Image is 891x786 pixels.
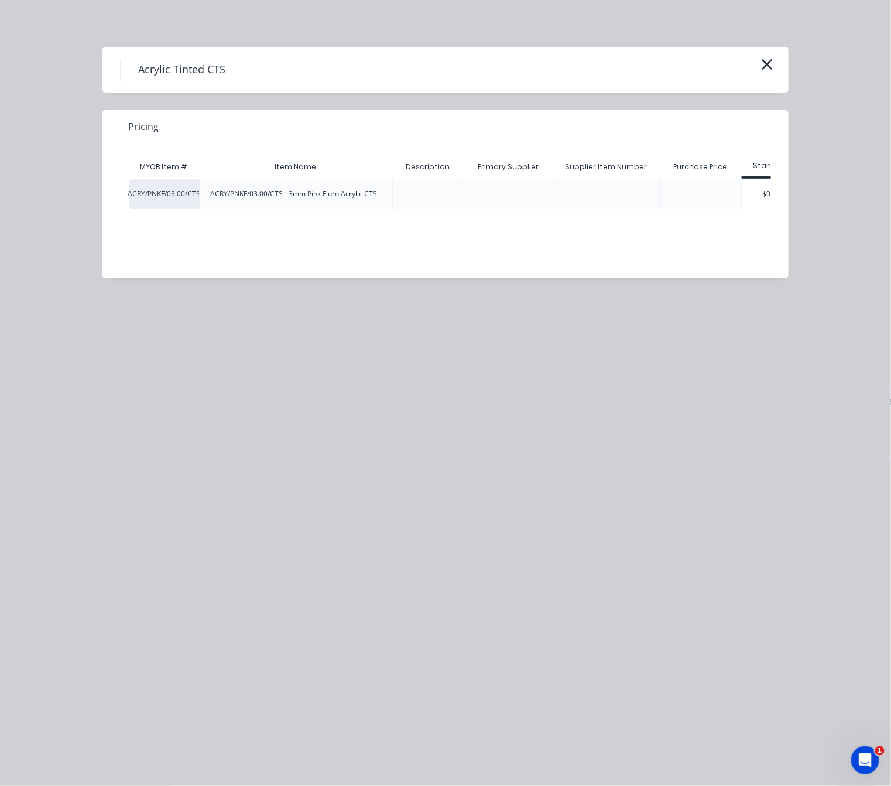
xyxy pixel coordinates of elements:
[266,152,326,182] div: Item Name
[129,155,199,179] div: MYOB Item #
[128,119,159,134] span: Pricing
[742,160,801,171] div: Standard
[851,746,879,774] iframe: Intercom live chat
[556,152,657,182] div: Supplier Item Number
[129,179,199,209] div: ACRY/PNKF/03.00/CTS
[469,152,549,182] div: Primary Supplier
[396,152,459,182] div: Description
[742,179,801,209] div: $0.00
[211,189,382,199] div: ACRY/PNKF/03.00/CTS - 3mm Pink Fluro Acrylic CTS -
[120,59,243,81] h4: Acrylic Tinted CTS
[664,152,736,182] div: Purchase Price
[875,746,885,756] span: 1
